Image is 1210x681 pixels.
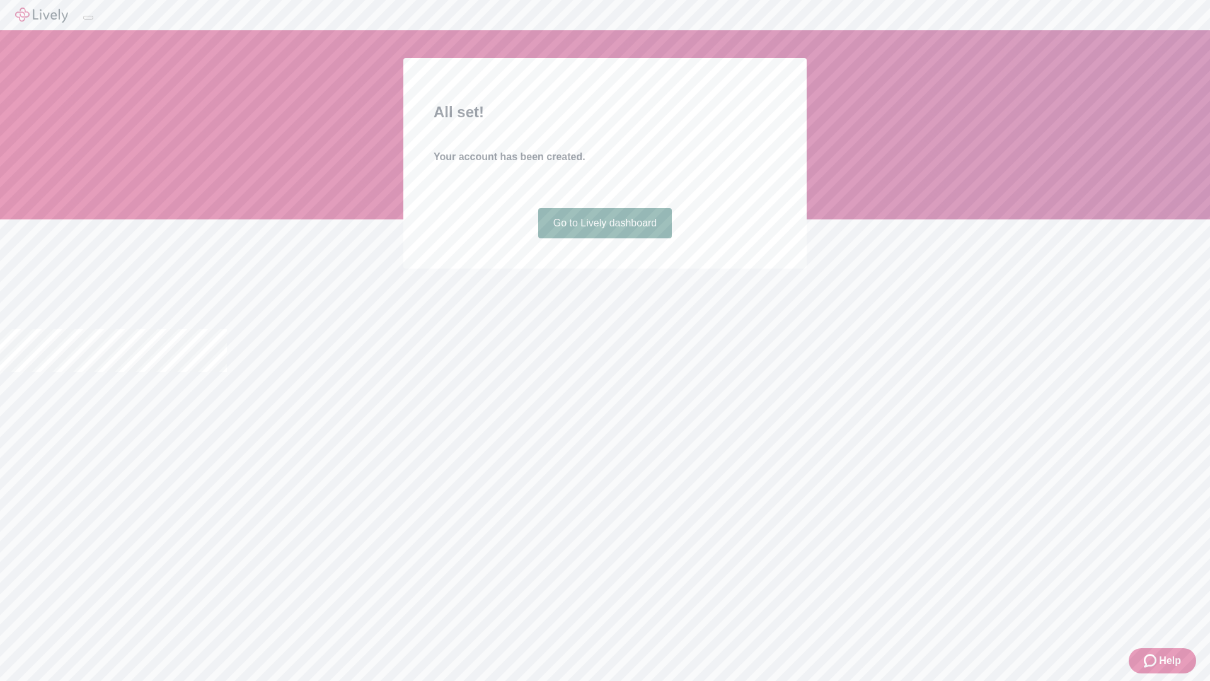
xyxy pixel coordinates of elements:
[1144,653,1159,668] svg: Zendesk support icon
[83,16,93,20] button: Log out
[15,8,68,23] img: Lively
[434,149,776,165] h4: Your account has been created.
[434,101,776,124] h2: All set!
[1129,648,1196,673] button: Zendesk support iconHelp
[1159,653,1181,668] span: Help
[538,208,672,238] a: Go to Lively dashboard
